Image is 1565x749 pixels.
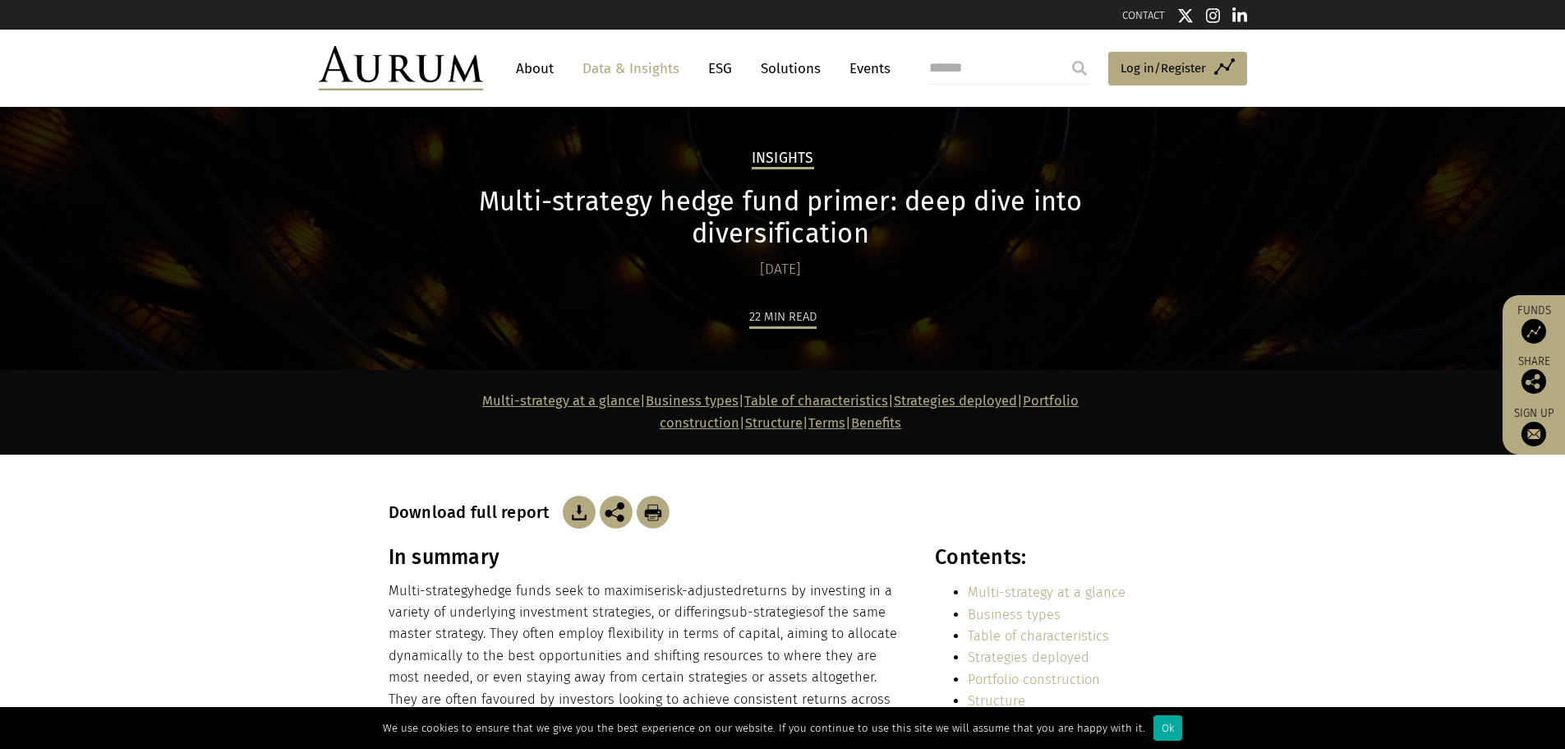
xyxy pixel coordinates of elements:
img: Access Funds [1521,319,1546,344]
img: Download Article [563,496,596,529]
a: Benefits [851,415,901,431]
a: Sign up [1511,406,1557,446]
a: Business types [646,393,739,409]
a: ESG [700,53,740,84]
h3: Contents: [935,545,1172,570]
a: Table of characteristics [968,628,1109,644]
a: Multi-strategy at a glance [482,393,640,409]
strong: | | | | | | [482,393,1079,430]
a: Business types [968,607,1061,622]
img: Twitter icon [1177,7,1194,24]
img: Share this post [1521,369,1546,394]
a: Structure [745,415,803,431]
div: Share [1511,356,1557,394]
h3: Download full report [389,502,559,522]
img: Linkedin icon [1232,7,1247,24]
input: Submit [1063,52,1096,85]
img: Share this post [600,496,633,529]
h2: Insights [752,150,814,169]
span: risk-adjusted [661,583,742,599]
h3: In summary [389,545,900,570]
a: Strategies deployed [894,393,1017,409]
div: 22 min read [749,307,817,329]
a: Multi-strategy at a glance [968,585,1125,600]
a: Events [841,53,891,84]
img: Download Article [637,496,670,529]
img: Sign up to our newsletter [1521,422,1546,446]
span: Log in/Register [1121,58,1206,78]
a: Funds [1511,303,1557,344]
a: CONTACT [1122,9,1165,21]
h1: Multi-strategy hedge fund primer: deep dive into diversification [389,186,1173,250]
div: Ok [1153,715,1182,741]
a: Strategies deployed [968,650,1089,665]
a: Table of characteristics [744,393,888,409]
span: sub-strategies [725,604,812,620]
a: Structure [968,693,1025,709]
strong: | [845,415,851,431]
a: Log in/Register [1108,52,1247,86]
a: Solutions [753,53,829,84]
a: Terms [808,415,845,431]
a: About [508,53,562,84]
div: [DATE] [389,258,1173,281]
img: Instagram icon [1206,7,1221,24]
span: Multi-strategy [389,583,474,599]
a: Data & Insights [574,53,688,84]
img: Aurum [319,46,483,90]
a: Portfolio construction [968,672,1100,687]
